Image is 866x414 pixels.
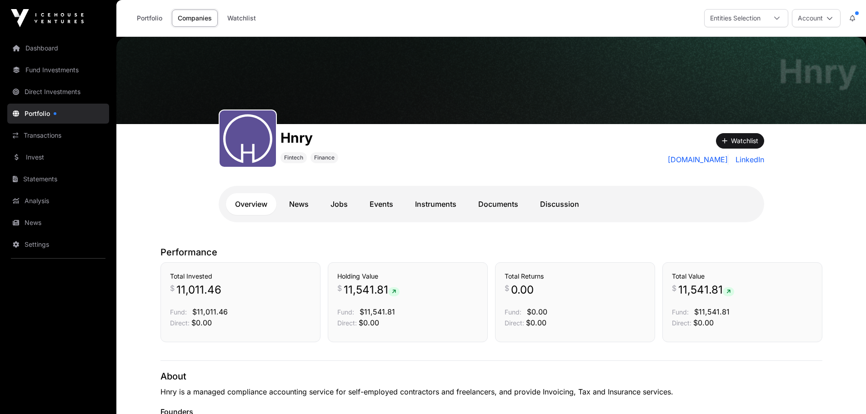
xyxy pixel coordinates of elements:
[7,104,109,124] a: Portfolio
[672,308,689,316] span: Fund:
[11,9,84,27] img: Icehouse Ventures Logo
[7,191,109,211] a: Analysis
[7,82,109,102] a: Direct Investments
[360,307,395,316] span: $11,541.81
[359,318,379,327] span: $0.00
[192,307,228,316] span: $11,011.46
[226,193,757,215] nav: Tabs
[170,308,187,316] span: Fund:
[526,318,546,327] span: $0.00
[693,318,714,327] span: $0.00
[170,283,175,294] span: $
[226,193,276,215] a: Overview
[337,319,357,327] span: Direct:
[344,283,400,297] span: 11,541.81
[531,193,588,215] a: Discussion
[7,147,109,167] a: Invest
[716,133,764,149] button: Watchlist
[779,55,857,88] h1: Hnry
[792,9,841,27] button: Account
[160,370,822,383] p: About
[172,10,218,27] a: Companies
[337,272,478,281] h3: Holding Value
[705,10,766,27] div: Entities Selection
[131,10,168,27] a: Portfolio
[170,319,190,327] span: Direct:
[360,193,402,215] a: Events
[505,272,646,281] h3: Total Returns
[176,283,221,297] span: 11,011.46
[469,193,527,215] a: Documents
[678,283,734,297] span: 11,541.81
[672,319,691,327] span: Direct:
[7,169,109,189] a: Statements
[694,307,730,316] span: $11,541.81
[7,213,109,233] a: News
[170,272,311,281] h3: Total Invested
[527,307,547,316] span: $0.00
[7,125,109,145] a: Transactions
[321,193,357,215] a: Jobs
[191,318,212,327] span: $0.00
[668,154,728,165] a: [DOMAIN_NAME]
[672,283,676,294] span: $
[821,370,866,414] iframe: Chat Widget
[280,193,318,215] a: News
[505,308,521,316] span: Fund:
[221,10,262,27] a: Watchlist
[7,38,109,58] a: Dashboard
[505,283,509,294] span: $
[223,114,272,163] img: Hnry.svg
[280,130,338,146] h1: Hnry
[672,272,813,281] h3: Total Value
[284,154,303,161] span: Fintech
[116,37,866,124] img: Hnry
[406,193,466,215] a: Instruments
[7,60,109,80] a: Fund Investments
[160,246,822,259] p: Performance
[314,154,335,161] span: Finance
[732,154,764,165] a: LinkedIn
[7,234,109,254] a: Settings
[337,308,354,316] span: Fund:
[511,283,534,297] span: 0.00
[505,319,524,327] span: Direct:
[337,283,342,294] span: $
[160,386,822,397] p: Hnry is a managed compliance accounting service for self-employed contractors and freelancers, an...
